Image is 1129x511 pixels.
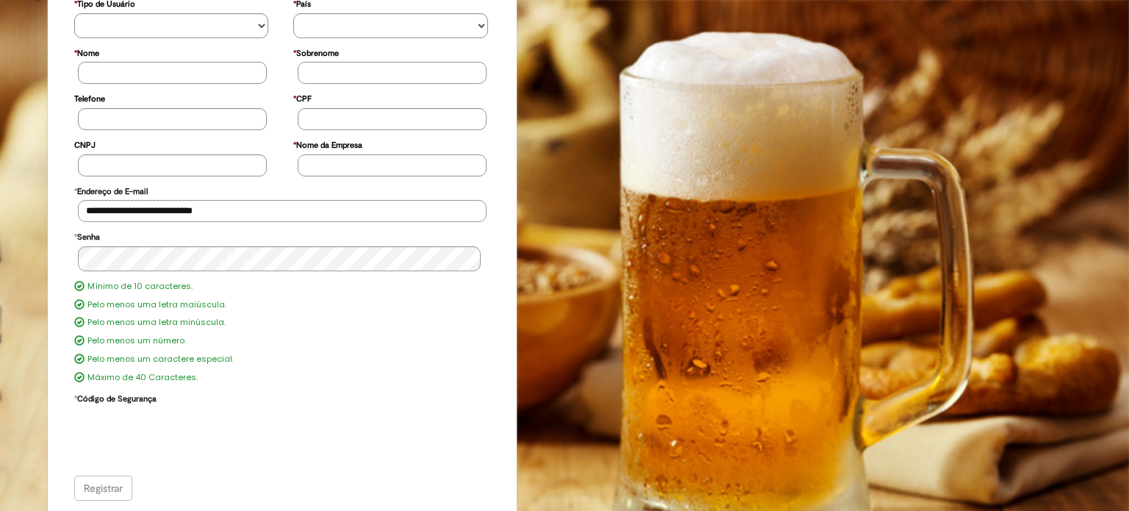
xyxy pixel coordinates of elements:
label: Mínimo de 10 caracteres. [87,281,193,293]
label: Senha [74,225,100,246]
label: Pelo menos uma letra minúscula. [87,317,226,329]
label: Nome [74,41,99,62]
label: Máximo de 40 Caracteres. [87,372,198,384]
label: CPF [293,87,312,108]
label: Telefone [74,87,105,108]
label: Endereço de E-mail [74,179,148,201]
label: Sobrenome [293,41,339,62]
label: Nome da Empresa [293,133,362,154]
label: CNPJ [74,133,96,154]
label: Pelo menos uma letra maiúscula. [87,299,226,311]
label: Pelo menos um número. [87,335,186,347]
label: Pelo menos um caractere especial. [87,354,234,365]
label: Código de Segurança [74,387,157,408]
iframe: reCAPTCHA [78,408,301,465]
